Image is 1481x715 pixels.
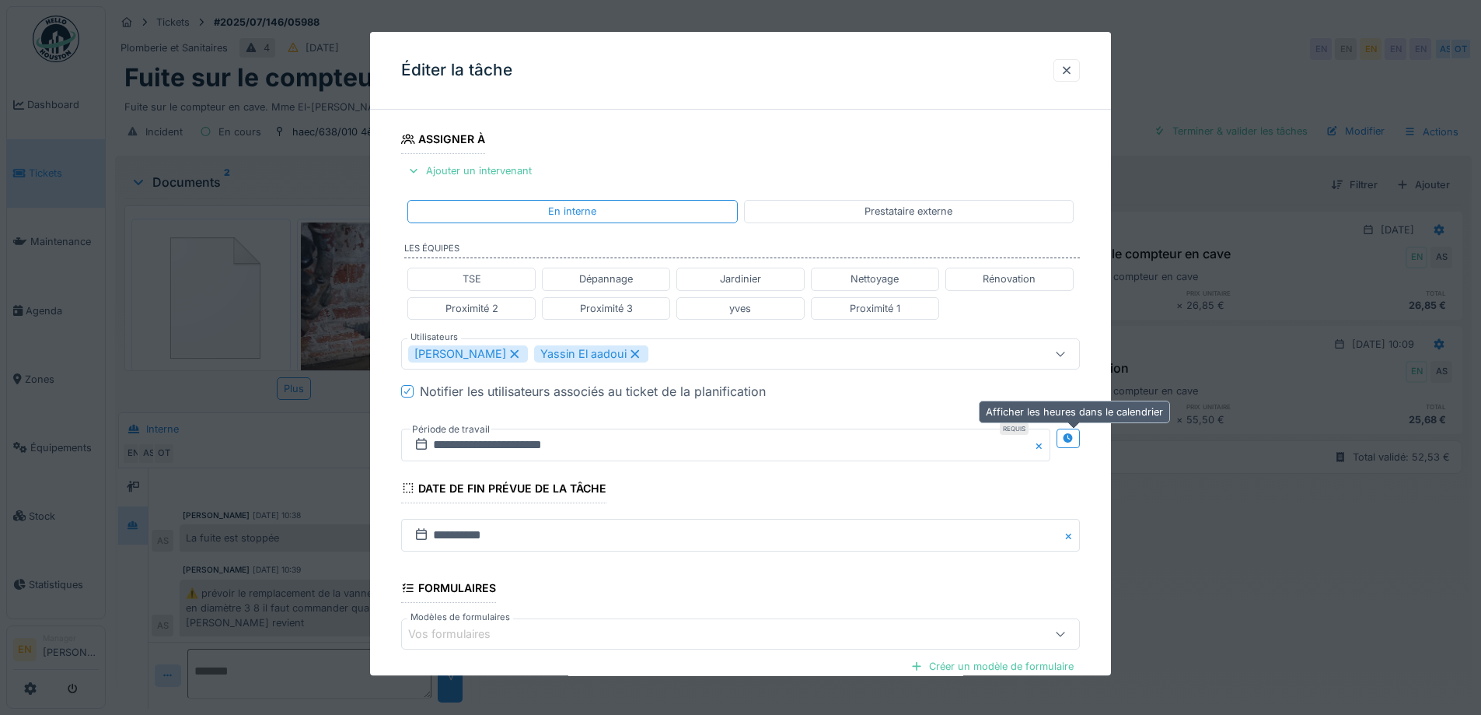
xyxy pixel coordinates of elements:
div: En interne [548,205,596,219]
div: Requis [1000,422,1029,435]
div: Afficher les heures dans le calendrier [979,401,1170,423]
div: Vos formulaires [408,626,512,643]
div: Dépannage [579,272,633,287]
div: TSE [463,272,481,287]
label: Période de travail [410,421,491,438]
div: Formulaires [401,577,496,603]
div: Yassin El aadoui [534,345,648,363]
button: Close [1033,429,1050,461]
div: Proximité 3 [580,301,633,316]
div: Proximité 2 [445,301,498,316]
div: Nettoyage [851,272,899,287]
div: Proximité 1 [850,301,900,316]
label: Utilisateurs [407,331,461,344]
div: Prestataire externe [864,205,952,219]
div: Ajouter un intervenant [401,161,538,182]
div: Jardinier [720,272,761,287]
div: Créer un modèle de formulaire [904,656,1080,677]
label: Les équipes [404,242,1080,259]
div: Notifier les utilisateurs associés au ticket de la planification [420,382,766,401]
label: Modèles de formulaires [407,611,513,624]
div: yves [729,301,751,316]
div: [PERSON_NAME] [408,345,528,363]
div: Date de fin prévue de la tâche [401,477,606,503]
button: Close [1063,519,1080,552]
h3: Éditer la tâche [401,61,512,80]
div: Rénovation [983,272,1036,287]
div: Assigner à [401,128,485,154]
